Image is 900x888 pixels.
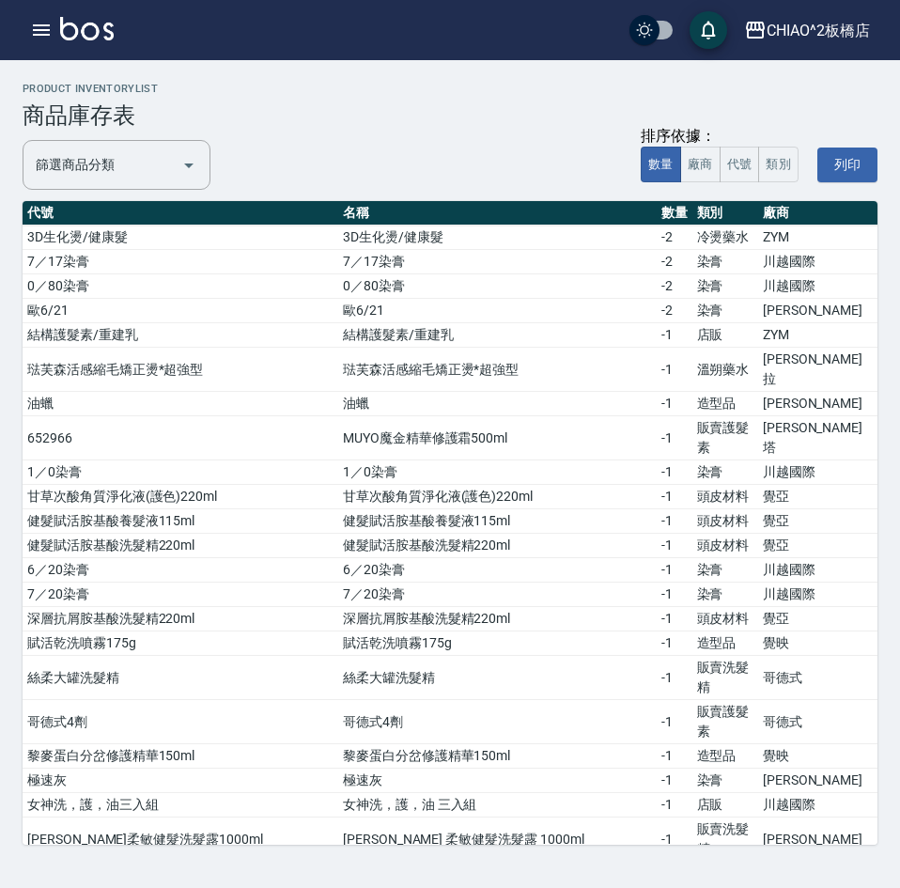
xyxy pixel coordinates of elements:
td: 川越國際 [758,460,877,485]
td: ZYM [758,226,877,250]
td: 7／17染膏 [338,250,657,274]
td: 川越國際 [758,558,877,583]
th: 名稱 [338,201,657,226]
td: 販賣護髮素 [692,700,758,744]
td: 7／20染膏 [338,583,657,607]
td: 極速灰 [338,769,657,793]
td: 6／20染膏 [23,558,338,583]
td: 健髮賦活胺基酸洗髮精220ml [23,534,338,558]
td: 川越國際 [758,274,877,299]
div: 排序依據： [641,127,799,147]
td: 造型品 [692,744,758,769]
td: 健髮賦活胺基酸養髮液115ml [23,509,338,534]
td: 覺亞 [758,509,877,534]
td: 哥德式4劑 [23,700,338,744]
td: 哥德式 [758,656,877,700]
td: 覺亞 [758,534,877,558]
td: 1／0染膏 [338,460,657,485]
td: 健髮賦活胺基酸養髮液115ml [338,509,657,534]
td: -1 [657,607,692,631]
td: -1 [657,769,692,793]
td: ZYM [758,323,877,348]
td: 深層抗屑胺基酸洗髮精220ml [338,607,657,631]
td: [PERSON_NAME] [758,299,877,323]
td: -1 [657,348,692,392]
td: [PERSON_NAME] [758,392,877,416]
td: 川越國際 [758,250,877,274]
td: 甘草次酸角質淨化液(護色)220ml [23,485,338,509]
td: 深層抗屑胺基酸洗髮精220ml [23,607,338,631]
td: 7／17染膏 [23,250,338,274]
button: Open [174,150,204,180]
td: -2 [657,299,692,323]
td: 染膏 [692,460,758,485]
td: 販賣洗髮精 [692,656,758,700]
td: 女神洗，護，油 三入組 [338,793,657,818]
td: 健髮賦活胺基酸洗髮精220ml [338,534,657,558]
td: -1 [657,558,692,583]
td: 覺亞 [758,607,877,631]
td: -1 [657,744,692,769]
td: -1 [657,534,692,558]
td: -1 [657,656,692,700]
td: -1 [657,700,692,744]
td: 1／0染膏 [23,460,338,485]
td: 染膏 [692,250,758,274]
td: 冷燙藥水 [692,226,758,250]
td: 結構護髮素/重建乳 [23,323,338,348]
td: 頭皮材料 [692,607,758,631]
td: 極速灰 [23,769,338,793]
img: Logo [60,17,114,40]
input: 分類名稱 [31,148,174,181]
td: 油蠟 [338,392,657,416]
td: 0／80染膏 [338,274,657,299]
td: 染膏 [692,274,758,299]
button: 廠商 [680,147,721,183]
div: CHIAO^2板橋店 [767,19,870,42]
td: 琺芙森活感縮毛矯正燙*超強型 [23,348,338,392]
td: 頭皮材料 [692,485,758,509]
td: MUYO魔金精華修護霜500ml [338,416,657,460]
td: 染膏 [692,299,758,323]
td: -1 [657,392,692,416]
td: 賦活乾洗噴霧175g [338,631,657,656]
td: [PERSON_NAME]柔敏健髮洗髮露1000ml [23,818,338,862]
td: 琺芙森活感縮毛矯正燙*超強型 [338,348,657,392]
td: 0／80染膏 [23,274,338,299]
td: 7／20染膏 [23,583,338,607]
td: 絲柔大罐洗髮精 [23,656,338,700]
td: -2 [657,274,692,299]
td: [PERSON_NAME]拉 [758,348,877,392]
button: 代號 [720,147,760,183]
td: 覺映 [758,744,877,769]
td: 頭皮材料 [692,509,758,534]
td: 絲柔大罐洗髮精 [338,656,657,700]
td: -1 [657,818,692,862]
td: -1 [657,793,692,818]
td: 3D生化燙/健康髮 [338,226,657,250]
td: [PERSON_NAME]塔 [758,416,877,460]
td: 3D生化燙/健康髮 [23,226,338,250]
td: 6／20染膏 [338,558,657,583]
td: 歐6/21 [23,299,338,323]
td: 染膏 [692,558,758,583]
td: 造型品 [692,631,758,656]
td: 哥德式4劑 [338,700,657,744]
button: 列印 [817,148,877,182]
td: -1 [657,631,692,656]
td: 販賣護髮素 [692,416,758,460]
td: 結構護髮素/重建乳 [338,323,657,348]
td: 油蠟 [23,392,338,416]
td: -1 [657,460,692,485]
th: 廠商 [758,201,877,226]
td: -1 [657,485,692,509]
td: -2 [657,226,692,250]
td: -1 [657,509,692,534]
td: 川越國際 [758,583,877,607]
button: save [690,11,727,49]
td: 哥德式 [758,700,877,744]
td: [PERSON_NAME] [758,818,877,862]
td: 賦活乾洗噴霧175g [23,631,338,656]
td: 店販 [692,793,758,818]
td: 溫朔藥水 [692,348,758,392]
